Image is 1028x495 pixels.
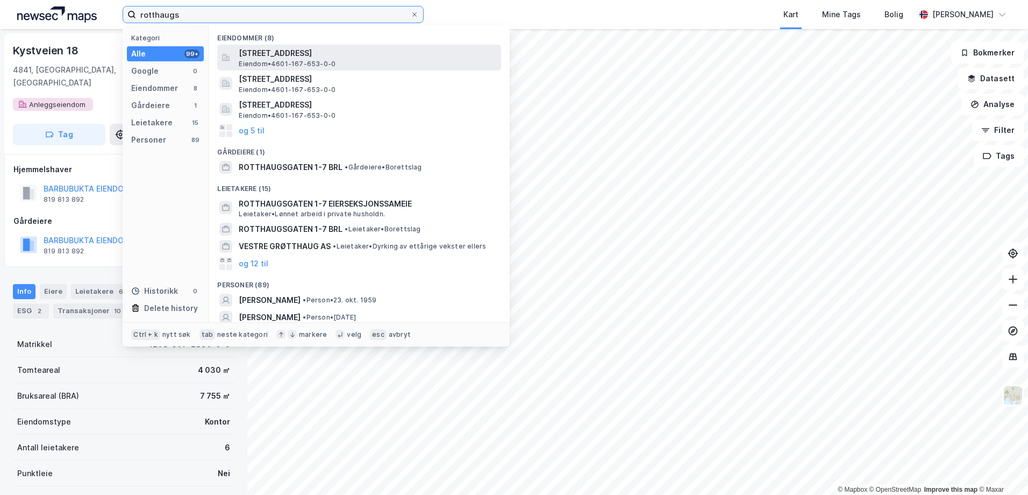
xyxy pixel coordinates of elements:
div: 6 [116,286,126,297]
span: Eiendom • 4601-167-653-0-0 [239,60,335,68]
div: Personer [131,133,166,146]
a: Improve this map [924,486,977,493]
span: ROTTHAUGSGATEN 1-7 BRL [239,223,342,236]
div: 6 [225,441,230,454]
iframe: Chat Widget [974,443,1028,495]
div: Hjemmelshaver [13,163,234,176]
div: nytt søk [162,330,191,339]
div: Eiere [40,284,67,299]
div: Ctrl + k [131,329,160,340]
div: Nei [218,467,230,480]
img: logo.a4113a55bc3d86da70a041830d287a7e.svg [17,6,97,23]
span: [STREET_ADDRESS] [239,47,497,60]
span: Leietaker • Lønnet arbeid i private husholdn. [239,210,385,218]
div: 7 755 ㎡ [200,390,230,402]
div: Kontor [205,415,230,428]
div: 10 [112,306,123,316]
button: og 12 til [239,257,268,270]
button: Datasett [958,68,1024,89]
div: Leietakere [71,284,131,299]
div: Eiendommer [131,82,178,95]
div: velg [347,330,361,339]
div: [PERSON_NAME] [932,8,994,21]
div: Eiendomstype [17,415,71,428]
div: markere [299,330,327,339]
div: Bruksareal (BRA) [17,390,79,402]
img: Z [1003,385,1023,406]
div: Mine Tags [822,8,861,21]
div: Antall leietakere [17,441,79,454]
div: 0 [191,67,199,75]
div: 0 [191,287,199,295]
a: Mapbox [838,486,867,493]
div: Historikk [131,285,178,298]
div: 89 [191,136,199,144]
span: • [333,242,336,250]
div: Personer (89) [209,272,510,292]
div: Delete history [144,302,198,315]
div: Kontrollprogram for chat [974,443,1028,495]
div: Gårdeiere [131,99,170,112]
span: • [345,163,348,171]
div: 4841, [GEOGRAPHIC_DATA], [GEOGRAPHIC_DATA] [13,63,172,89]
div: Info [13,284,35,299]
span: Eiendom • 4601-167-653-0-0 [239,86,335,94]
div: Matrikkel [17,338,52,351]
div: tab [199,329,216,340]
div: Eiendommer (8) [209,25,510,45]
div: Kart [783,8,798,21]
button: Analyse [961,94,1024,115]
span: ROTTHAUGSGATEN 1-7 BRL [239,161,342,174]
span: • [303,313,306,321]
div: Kystveien 18 [13,42,81,59]
span: • [303,296,306,304]
div: Gårdeiere (1) [209,139,510,159]
div: Leietakere [131,116,173,129]
div: Google [131,65,159,77]
div: Transaksjoner [53,303,127,319]
div: neste kategori [217,330,268,339]
span: ROTTHAUGSGATEN 1-7 EIERSEKSJONSSAMEIE [239,197,497,210]
div: esc [370,329,387,340]
span: Leietaker • Dyrking av ettårige vekster ellers [333,242,486,251]
div: Bolig [884,8,903,21]
div: 99+ [184,49,199,58]
button: Bokmerker [951,42,1024,63]
div: Alle [131,47,146,60]
div: Punktleie [17,467,53,480]
span: [PERSON_NAME] [239,294,301,307]
div: 2 [34,306,45,316]
span: [STREET_ADDRESS] [239,98,497,111]
span: Person • 23. okt. 1959 [303,296,376,305]
div: 819 813 892 [44,195,84,204]
div: avbryt [389,330,411,339]
div: Leietakere (15) [209,176,510,195]
div: 819 813 892 [44,247,84,256]
div: 15 [191,118,199,127]
button: Filter [972,119,1024,141]
div: 4 030 ㎡ [198,364,230,377]
span: [STREET_ADDRESS] [239,73,497,86]
a: OpenStreetMap [869,486,922,493]
span: Leietaker • Borettslag [345,225,420,234]
div: 1 [191,101,199,110]
span: • [345,225,348,233]
span: [PERSON_NAME] [239,311,301,324]
div: 8 [191,84,199,93]
button: Tags [974,145,1024,167]
span: Gårdeiere • Borettslag [345,163,422,172]
button: Tag [13,124,105,145]
span: VESTRE GRØTTHAUG AS [239,240,331,253]
div: Tomteareal [17,364,60,377]
div: Gårdeiere [13,215,234,228]
span: Person • [DATE] [303,313,356,322]
button: og 5 til [239,124,265,137]
div: Kategori [131,34,204,42]
span: Eiendom • 4601-167-653-0-0 [239,111,335,120]
div: ESG [13,303,49,319]
input: Søk på adresse, matrikkel, gårdeiere, leietakere eller personer [136,6,410,23]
